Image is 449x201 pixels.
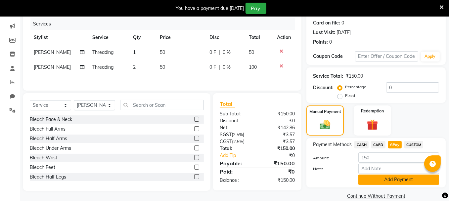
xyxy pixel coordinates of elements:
th: Service [88,30,129,45]
span: SGST [220,132,232,138]
div: 0 [341,20,344,26]
div: You have a payment due [DATE] [176,5,244,12]
div: ₹150.00 [346,73,363,80]
span: 0 % [223,64,231,71]
span: 2.5% [233,132,243,137]
div: Paid: [215,168,257,176]
span: | [219,64,220,71]
img: _gift.svg [363,118,381,132]
span: 2.5% [233,139,243,144]
div: Bleach Wrist [30,154,57,161]
label: Fixed [345,93,355,99]
input: Amount [358,152,439,163]
div: Total: [215,145,257,152]
div: Bleach Under Arms [30,145,71,152]
div: 0 [329,39,332,46]
div: Bleach Half Legs [30,174,66,181]
div: ₹0 [257,117,300,124]
button: Apply [421,52,440,61]
label: Amount: [308,155,353,161]
span: 2 [133,64,136,70]
span: Threading [92,49,113,55]
span: CARD [371,141,385,148]
div: Services [30,18,300,30]
div: Card on file: [313,20,340,26]
div: ₹150.00 [257,145,300,152]
th: Qty [129,30,156,45]
div: Discount: [313,84,334,91]
span: 0 % [223,49,231,56]
button: Pay [246,3,266,14]
button: Add Payment [358,175,439,185]
div: Net: [215,124,257,131]
label: Redemption [361,108,384,114]
div: Service Total: [313,73,343,80]
div: ₹150.00 [257,177,300,184]
div: Payable: [215,159,257,167]
div: ( ) [215,131,257,138]
label: Percentage [345,84,366,90]
span: GPay [388,141,402,148]
div: Bleach Full Arms [30,126,66,133]
div: ₹150.00 [257,159,300,167]
span: 1 [133,49,136,55]
span: [PERSON_NAME] [34,49,71,55]
span: Payment Methods [313,141,352,148]
img: _cash.svg [317,119,334,131]
div: ₹150.00 [257,110,300,117]
div: ₹0 [257,168,300,176]
div: Bleach Face & Neck [30,116,72,123]
div: Coupon Code [313,53,355,60]
th: Price [156,30,205,45]
input: Enter Offer / Coupon Code [355,51,418,61]
span: CGST [220,139,232,144]
span: CUSTOM [404,141,424,148]
span: CASH [354,141,369,148]
a: Continue Without Payment [308,193,444,200]
div: Bleach Feet [30,164,55,171]
th: Total [245,30,273,45]
span: 0 F [209,64,216,71]
span: | [219,49,220,56]
div: Bleach Half Arms [30,135,67,142]
span: Total [220,100,235,107]
a: Add Tip [215,152,264,159]
div: Points: [313,39,328,46]
span: 50 [160,64,165,70]
th: Action [273,30,295,45]
div: Discount: [215,117,257,124]
th: Stylist [30,30,88,45]
span: 100 [249,64,257,70]
div: ₹3.57 [257,131,300,138]
label: Manual Payment [309,109,341,115]
div: ₹3.57 [257,138,300,145]
div: Last Visit: [313,29,335,36]
span: [PERSON_NAME] [34,64,71,70]
label: Note: [308,166,353,172]
div: ( ) [215,138,257,145]
input: Search or Scan [120,100,204,110]
span: 0 F [209,49,216,56]
span: 50 [160,49,165,55]
div: ₹0 [264,152,300,159]
th: Disc [205,30,245,45]
div: Sub Total: [215,110,257,117]
input: Add Note [358,164,439,174]
div: ₹142.86 [257,124,300,131]
div: Balance : [215,177,257,184]
span: 50 [249,49,254,55]
span: Threading [92,64,113,70]
div: [DATE] [337,29,351,36]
